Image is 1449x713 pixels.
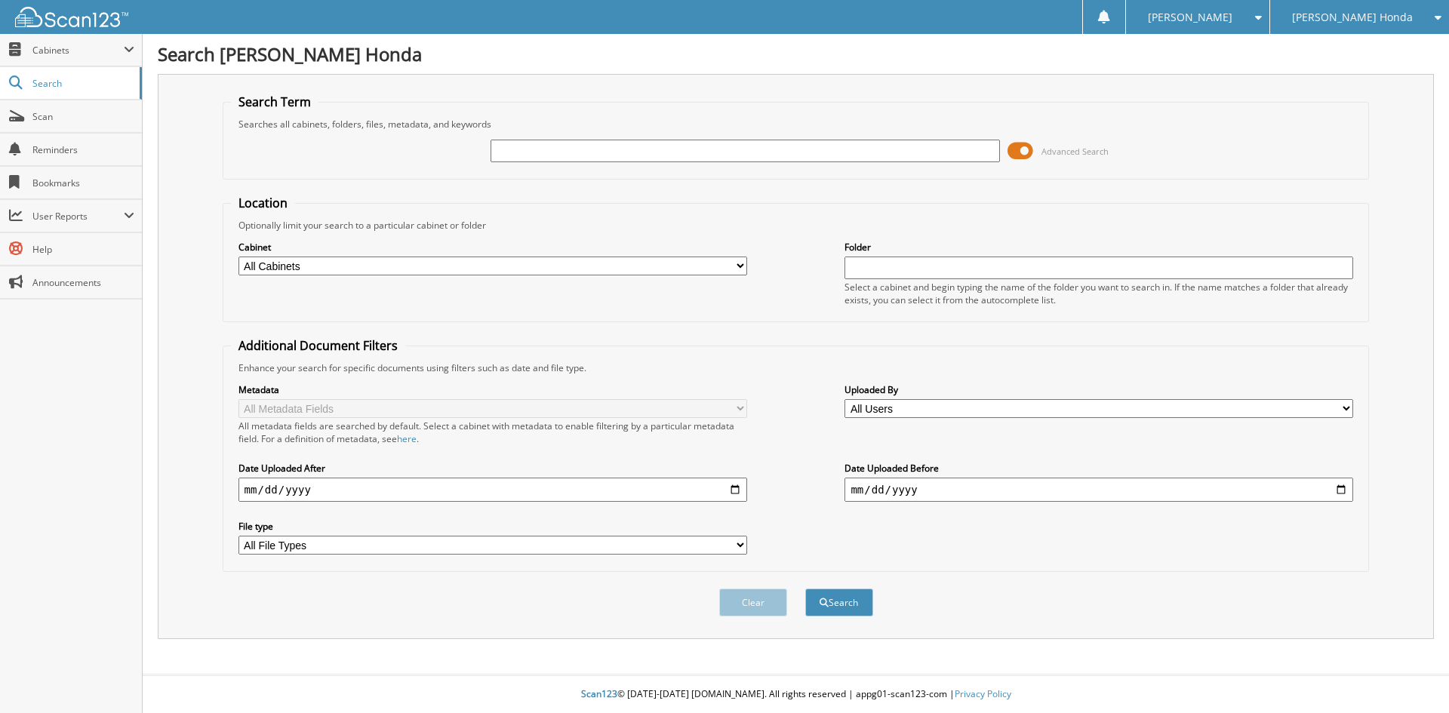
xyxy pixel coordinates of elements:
[32,110,134,123] span: Scan
[719,589,787,616] button: Clear
[32,276,134,289] span: Announcements
[1292,13,1413,22] span: [PERSON_NAME] Honda
[158,41,1434,66] h1: Search [PERSON_NAME] Honda
[844,462,1353,475] label: Date Uploaded Before
[231,195,295,211] legend: Location
[231,118,1361,131] div: Searches all cabinets, folders, files, metadata, and keywords
[238,478,747,502] input: start
[15,7,128,27] img: scan123-logo-white.svg
[32,77,132,90] span: Search
[32,243,134,256] span: Help
[238,241,747,254] label: Cabinet
[955,687,1011,700] a: Privacy Policy
[238,420,747,445] div: All metadata fields are searched by default. Select a cabinet with metadata to enable filtering b...
[231,219,1361,232] div: Optionally limit your search to a particular cabinet or folder
[844,281,1353,306] div: Select a cabinet and begin typing the name of the folder you want to search in. If the name match...
[231,361,1361,374] div: Enhance your search for specific documents using filters such as date and file type.
[238,462,747,475] label: Date Uploaded After
[32,177,134,189] span: Bookmarks
[32,210,124,223] span: User Reports
[844,241,1353,254] label: Folder
[143,676,1449,713] div: © [DATE]-[DATE] [DOMAIN_NAME]. All rights reserved | appg01-scan123-com |
[844,478,1353,502] input: end
[238,383,747,396] label: Metadata
[1148,13,1232,22] span: [PERSON_NAME]
[1041,146,1109,157] span: Advanced Search
[805,589,873,616] button: Search
[231,337,405,354] legend: Additional Document Filters
[581,687,617,700] span: Scan123
[231,94,318,110] legend: Search Term
[32,44,124,57] span: Cabinets
[238,520,747,533] label: File type
[32,143,134,156] span: Reminders
[397,432,417,445] a: here
[844,383,1353,396] label: Uploaded By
